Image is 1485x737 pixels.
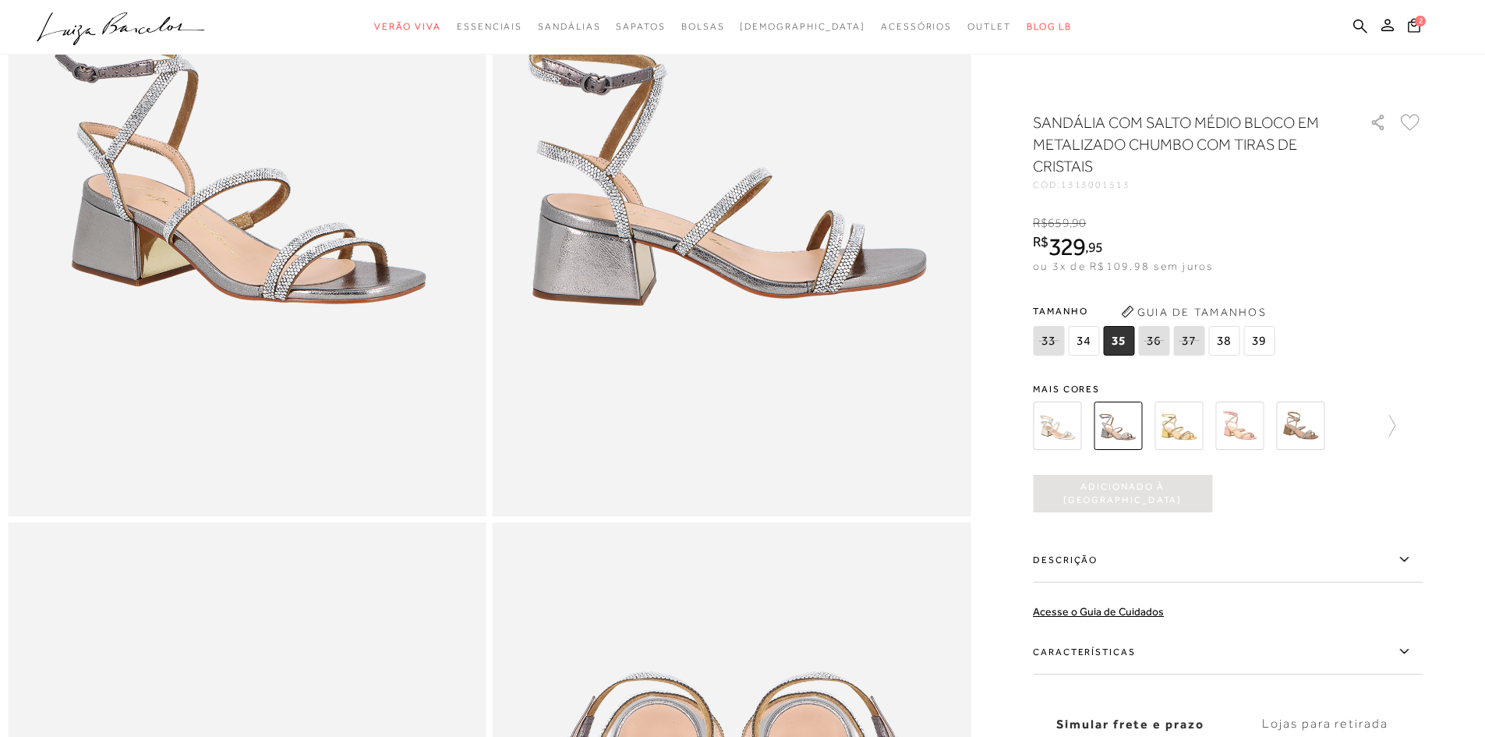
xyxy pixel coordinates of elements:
[1033,475,1212,512] button: Adicionado à [GEOGRAPHIC_DATA]
[1033,384,1423,394] span: Mais cores
[1033,480,1212,508] span: Adicionado à [GEOGRAPHIC_DATA]
[1154,402,1203,450] img: SANDÁLIA COM SALTO MÉDIO BLOCO EM METALIZADO DOURADO COM TIRAS DE CRISTAIS
[881,12,952,41] a: categoryNavScreenReaderText
[740,21,865,32] span: [DEMOGRAPHIC_DATA]
[1072,216,1086,230] span: 90
[1033,260,1213,272] span: ou 3x de R$109,98 sem juros
[457,21,522,32] span: Essenciais
[1094,402,1142,450] img: SANDÁLIA COM SALTO MÉDIO BLOCO EM METALIZADO CHUMBO COM TIRAS DE CRISTAIS
[616,12,665,41] a: categoryNavScreenReaderText
[1103,326,1134,356] span: 35
[1033,180,1345,190] div: CÓD:
[1033,629,1423,675] label: Características
[681,12,725,41] a: categoryNavScreenReaderText
[1033,537,1423,583] label: Descrição
[1033,112,1325,177] h1: SANDÁLIA COM SALTO MÉDIO BLOCO EM METALIZADO CHUMBO COM TIRAS DE CRISTAIS
[1061,179,1130,190] span: 1313001513
[1116,299,1271,324] button: Guia de Tamanhos
[967,12,1011,41] a: categoryNavScreenReaderText
[1088,239,1103,255] span: 95
[1048,232,1085,260] span: 329
[1033,235,1048,249] i: R$
[1068,326,1099,356] span: 34
[1027,21,1072,32] span: BLOG LB
[1033,402,1081,450] img: SANDÁLIA COM SALTO MÉDIO BLOCO EM COURO OFF WHITE COM TIRAS DE CRISTAIS
[1173,326,1204,356] span: 37
[1027,12,1072,41] a: BLOG LB
[1215,402,1264,450] img: SANDÁLIA COM SALTO MÉDIO BLOCO EM METALIZADO ROSA COM TIRAS DE CRISTAIS
[681,21,725,32] span: Bolsas
[1033,326,1064,356] span: 33
[1070,216,1087,230] i: ,
[1208,326,1239,356] span: 38
[1243,326,1275,356] span: 39
[740,12,865,41] a: noSubCategoriesText
[1138,326,1169,356] span: 36
[1402,16,1426,39] button: 2
[881,21,952,32] span: Acessórios
[1048,216,1069,230] span: 659
[374,21,441,32] span: Verão Viva
[374,12,441,41] a: categoryNavScreenReaderText
[967,21,1011,32] span: Outlet
[1033,216,1048,230] i: R$
[1033,605,1164,618] a: Acesse o Guia de Cuidados
[1276,402,1324,450] img: SANDÁLIA COM TIRAS DE CRISTAIS EM COURO BEGE ARGILA COM SALTO MÉDIO BLOCO
[1085,240,1103,254] i: ,
[1415,15,1427,27] span: 2
[1033,299,1278,323] span: Tamanho
[538,12,600,41] a: categoryNavScreenReaderText
[538,21,600,32] span: Sandálias
[457,12,522,41] a: categoryNavScreenReaderText
[616,21,665,32] span: Sapatos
